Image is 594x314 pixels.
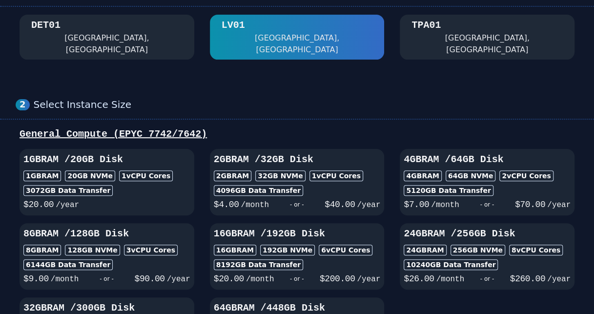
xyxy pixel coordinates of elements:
[446,170,496,181] div: 64 GB NVMe
[459,198,515,211] div: - or -
[400,15,574,60] button: TPA01 [GEOGRAPHIC_DATA], [GEOGRAPHIC_DATA]
[20,149,194,215] button: 1GBRAM /20GB Disk1GBRAM20GB NVMe1vCPU Cores3072GB Data Transfer$20.00/year
[431,201,459,209] span: /month
[56,201,79,209] span: /year
[255,170,306,181] div: 32 GB NVMe
[515,200,545,209] span: $ 70.00
[34,99,578,111] div: Select Instance Size
[65,245,120,255] div: 128 GB NVMe
[119,170,173,181] div: 1 vCPU Cores
[547,275,571,284] span: /year
[404,227,571,241] h3: 24GB RAM / 256 GB Disk
[79,272,134,286] div: - or -
[210,149,385,215] button: 2GBRAM /32GB Disk2GBRAM32GB NVMe1vCPU Cores4096GB Data Transfer$4.00/month- or -$40.00/year
[20,15,194,60] button: DET01 [GEOGRAPHIC_DATA], [GEOGRAPHIC_DATA]
[214,170,251,181] div: 2GB RAM
[31,19,61,32] div: DET01
[214,245,256,255] div: 16GB RAM
[65,170,115,181] div: 20 GB NVMe
[23,170,61,181] div: 1GB RAM
[411,32,563,56] div: [GEOGRAPHIC_DATA], [GEOGRAPHIC_DATA]
[16,127,578,141] div: General Compute (EPYC 7742/7642)
[509,245,563,255] div: 8 vCPU Cores
[325,200,355,209] span: $ 40.00
[23,185,113,196] div: 3072 GB Data Transfer
[309,170,363,181] div: 1 vCPU Cores
[404,274,434,284] span: $ 26.00
[320,274,355,284] span: $ 200.00
[214,227,381,241] h3: 16GB RAM / 192 GB Disk
[20,223,194,290] button: 8GBRAM /128GB Disk8GBRAM128GB NVMe3vCPU Cores6144GB Data Transfer$9.00/month- or -$90.00/year
[411,19,441,32] div: TPA01
[400,223,574,290] button: 24GBRAM /256GB Disk24GBRAM256GB NVMe8vCPU Cores10240GB Data Transfer$26.00/month- or -$260.00/year
[404,185,493,196] div: 5120 GB Data Transfer
[214,259,303,270] div: 8192 GB Data Transfer
[246,275,274,284] span: /month
[222,19,245,32] div: LV01
[274,272,319,286] div: - or -
[404,200,429,209] span: $ 7.00
[404,170,441,181] div: 4GB RAM
[124,245,178,255] div: 3 vCPU Cores
[23,274,49,284] span: $ 9.00
[357,201,380,209] span: /year
[51,275,79,284] span: /month
[31,32,183,56] div: [GEOGRAPHIC_DATA], [GEOGRAPHIC_DATA]
[400,149,574,215] button: 4GBRAM /64GB Disk4GBRAM64GB NVMe2vCPU Cores5120GB Data Transfer$7.00/month- or -$70.00/year
[214,185,303,196] div: 4096 GB Data Transfer
[260,245,315,255] div: 192 GB NVMe
[167,275,190,284] span: /year
[214,200,239,209] span: $ 4.00
[510,274,545,284] span: $ 260.00
[547,201,571,209] span: /year
[404,153,571,167] h3: 4GB RAM / 64 GB Disk
[214,274,244,284] span: $ 20.00
[210,223,385,290] button: 16GBRAM /192GB Disk16GBRAM192GB NVMe6vCPU Cores8192GB Data Transfer$20.00/month- or -$200.00/year
[23,227,190,241] h3: 8GB RAM / 128 GB Disk
[269,198,325,211] div: - or -
[222,32,373,56] div: [GEOGRAPHIC_DATA], [GEOGRAPHIC_DATA]
[404,259,498,270] div: 10240 GB Data Transfer
[451,245,505,255] div: 256 GB NVMe
[214,153,381,167] h3: 2GB RAM / 32 GB Disk
[16,99,30,110] div: 2
[23,259,113,270] div: 6144 GB Data Transfer
[135,274,165,284] span: $ 90.00
[404,245,446,255] div: 24GB RAM
[436,275,464,284] span: /month
[23,200,54,209] span: $ 20.00
[499,170,553,181] div: 2 vCPU Cores
[241,201,269,209] span: /month
[210,15,385,60] button: LV01 [GEOGRAPHIC_DATA], [GEOGRAPHIC_DATA]
[23,245,61,255] div: 8GB RAM
[23,153,190,167] h3: 1GB RAM / 20 GB Disk
[464,272,510,286] div: - or -
[357,275,380,284] span: /year
[319,245,372,255] div: 6 vCPU Cores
